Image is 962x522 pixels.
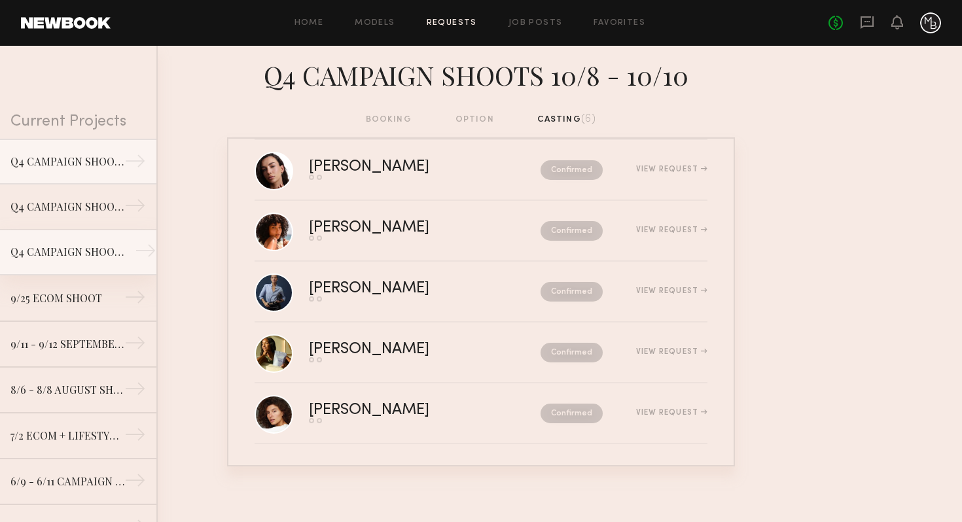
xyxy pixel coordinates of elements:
div: → [124,332,146,358]
div: [PERSON_NAME] [309,342,485,357]
div: 6/9 - 6/11 CAMPAIGN SHOOT (2) [10,474,124,489]
div: [PERSON_NAME] [309,160,485,175]
div: → [124,378,146,404]
nb-request-status: Confirmed [541,343,603,362]
div: View Request [636,226,707,234]
a: Requests [427,19,477,27]
a: Favorites [594,19,645,27]
div: → [124,424,146,450]
nb-request-status: Confirmed [541,221,603,241]
div: Q4 CAMPAIGN SHOOT 10/8 - 10/10 [10,199,124,215]
a: [PERSON_NAME]ConfirmedView Request [255,201,707,262]
div: 9/25 ECOM SHOOT [10,290,124,306]
nb-request-status: Confirmed [541,160,603,180]
a: [PERSON_NAME]ConfirmedView Request [255,383,707,444]
nb-request-status: Confirmed [541,282,603,302]
div: 8/6 - 8/8 AUGUST SHOOT [10,382,124,398]
div: → [124,150,146,177]
div: [PERSON_NAME] [309,220,485,235]
a: Job Posts [508,19,563,27]
a: [PERSON_NAME]ConfirmedView Request [255,322,707,383]
div: Q4 CAMPAIGN SHOOT 10/8 - 10/10 [10,244,124,260]
div: → [124,287,146,313]
div: View Request [636,165,707,173]
div: View Request [636,348,707,356]
div: → [124,195,146,221]
div: 9/11 - 9/12 SEPTEMBER SHOOT [10,336,124,352]
div: Q4 CAMPAIGN SHOOTS 10/8 - 10/10 [10,154,124,169]
nb-request-status: Confirmed [541,404,603,423]
a: [PERSON_NAME]ConfirmedView Request [255,262,707,322]
a: Home [294,19,324,27]
div: → [124,470,146,496]
a: [PERSON_NAME]ConfirmedView Request [255,140,707,201]
div: [PERSON_NAME] [309,403,485,418]
div: View Request [636,287,707,295]
a: Models [355,19,395,27]
div: 7/2 ECOM + LIFESTYLE SHOOT [10,428,124,444]
div: [PERSON_NAME] [309,281,485,296]
div: Q4 CAMPAIGN SHOOTS 10/8 - 10/10 [227,56,735,92]
div: View Request [636,409,707,417]
div: → [135,240,156,266]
